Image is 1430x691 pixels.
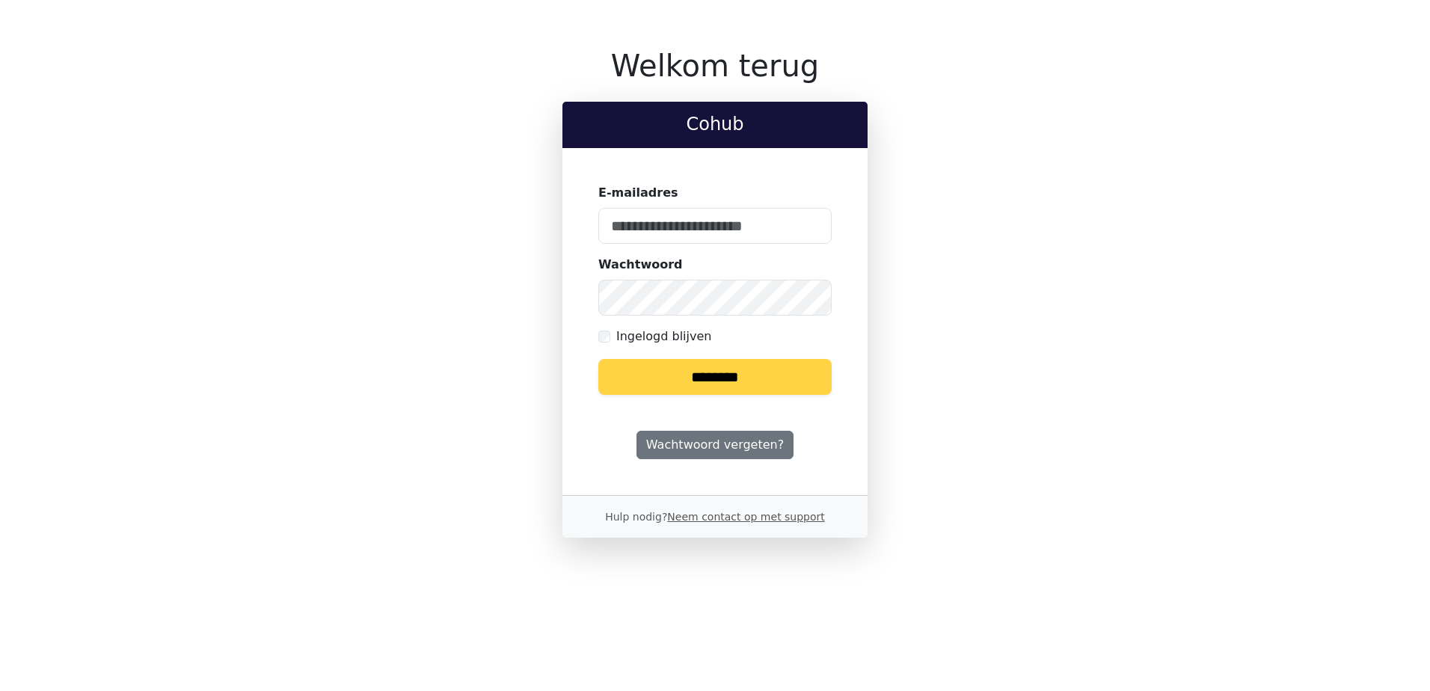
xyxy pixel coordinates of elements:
h1: Welkom terug [562,48,868,84]
a: Neem contact op met support [667,511,824,523]
small: Hulp nodig? [605,511,825,523]
h2: Cohub [574,114,856,135]
label: Ingelogd blijven [616,328,711,345]
a: Wachtwoord vergeten? [636,431,794,459]
label: Wachtwoord [598,256,683,274]
label: E-mailadres [598,184,678,202]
